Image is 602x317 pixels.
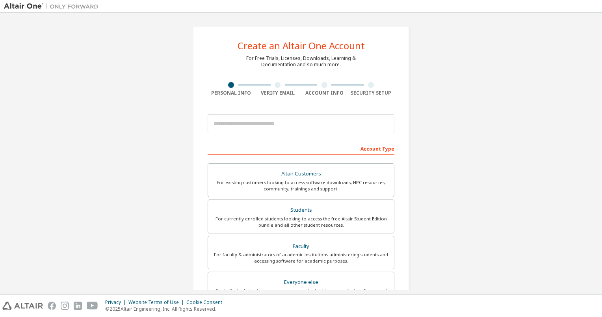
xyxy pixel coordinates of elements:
div: Personal Info [208,90,255,96]
p: © 2025 Altair Engineering, Inc. All Rights Reserved. [105,306,227,312]
div: For currently enrolled students looking to access the free Altair Student Edition bundle and all ... [213,216,389,228]
div: Security Setup [348,90,395,96]
div: Students [213,205,389,216]
div: For Free Trials, Licenses, Downloads, Learning & Documentation and so much more. [246,55,356,68]
div: Account Type [208,142,394,155]
div: Create an Altair One Account [238,41,365,50]
img: youtube.svg [87,302,98,310]
img: Altair One [4,2,102,10]
div: Faculty [213,241,389,252]
div: For existing customers looking to access software downloads, HPC resources, community, trainings ... [213,179,389,192]
div: Altair Customers [213,168,389,179]
img: instagram.svg [61,302,69,310]
div: Website Terms of Use [128,299,186,306]
div: For individuals, businesses and everyone else looking to try Altair software and explore our prod... [213,288,389,300]
img: linkedin.svg [74,302,82,310]
img: facebook.svg [48,302,56,310]
div: Cookie Consent [186,299,227,306]
div: Verify Email [255,90,301,96]
div: Everyone else [213,277,389,288]
img: altair_logo.svg [2,302,43,310]
div: Privacy [105,299,128,306]
div: Account Info [301,90,348,96]
div: For faculty & administrators of academic institutions administering students and accessing softwa... [213,252,389,264]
